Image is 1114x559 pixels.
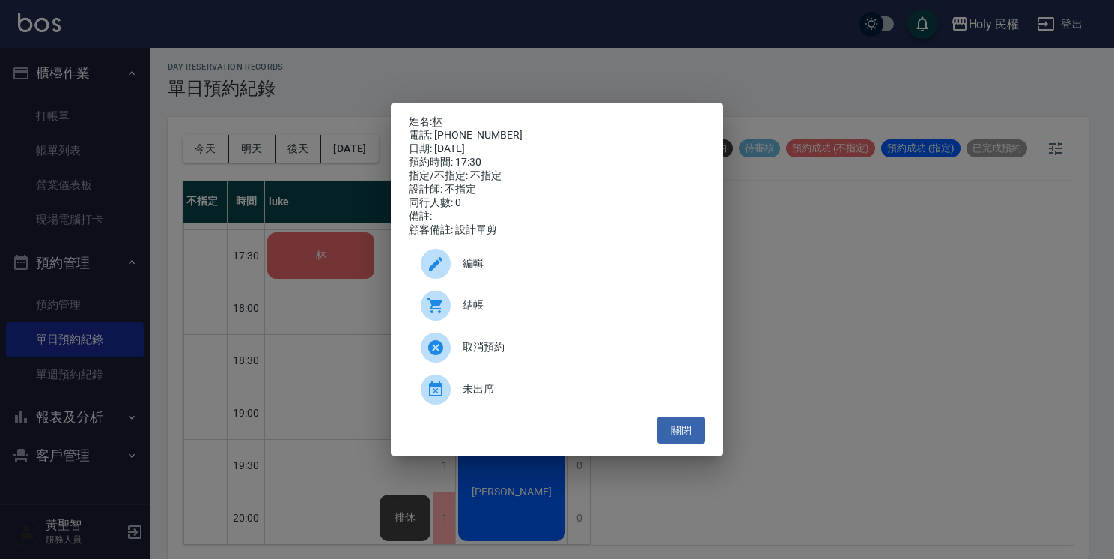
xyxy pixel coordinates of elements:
[409,115,705,129] p: 姓名:
[409,327,705,369] div: 取消預約
[409,183,705,196] div: 設計師: 不指定
[409,169,705,183] div: 指定/不指定: 不指定
[409,142,705,156] div: 日期: [DATE]
[409,156,705,169] div: 預約時間: 17:30
[463,339,693,355] span: 取消預約
[409,243,705,285] div: 編輯
[657,417,705,444] button: 關閉
[409,369,705,411] div: 未出席
[409,210,705,223] div: 備註:
[409,196,705,210] div: 同行人數: 0
[463,297,693,313] span: 結帳
[463,381,693,397] span: 未出席
[463,256,693,271] span: 編輯
[432,115,442,127] a: 林
[409,129,705,142] div: 電話: [PHONE_NUMBER]
[409,285,705,327] a: 結帳
[409,223,705,237] div: 顧客備註: 設計單剪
